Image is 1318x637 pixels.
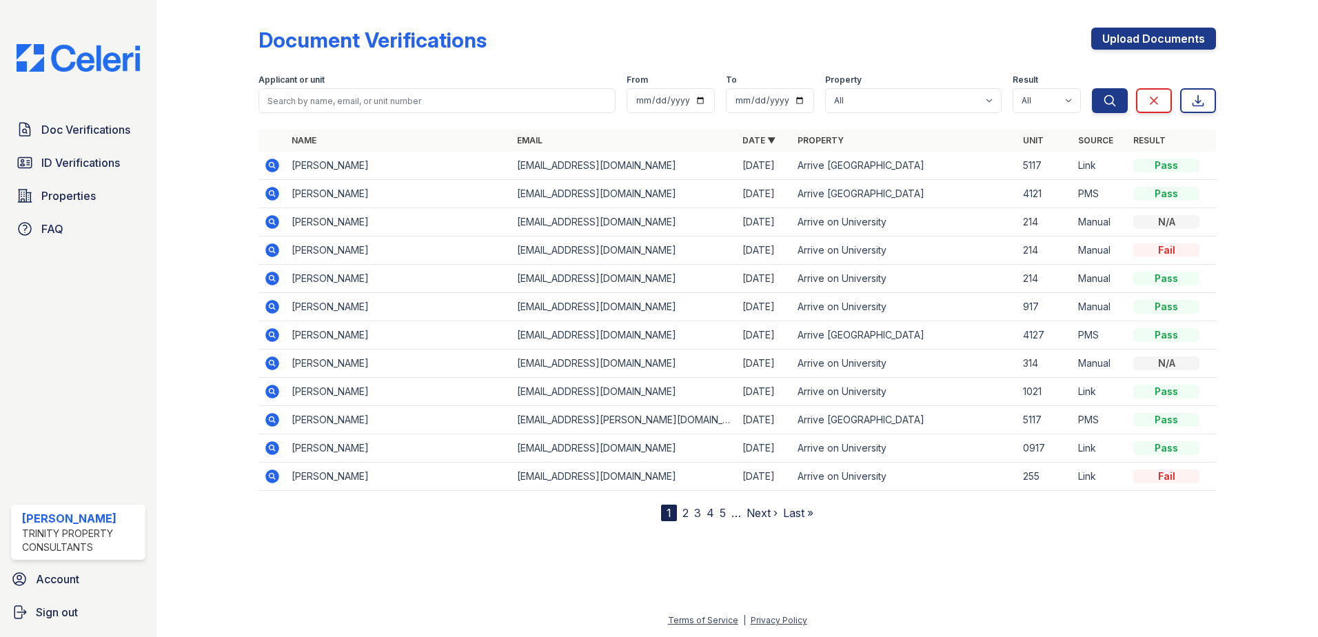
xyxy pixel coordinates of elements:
[511,152,737,180] td: [EMAIL_ADDRESS][DOMAIN_NAME]
[737,208,792,236] td: [DATE]
[792,236,1017,265] td: Arrive on University
[511,236,737,265] td: [EMAIL_ADDRESS][DOMAIN_NAME]
[1133,187,1199,201] div: Pass
[292,135,316,145] a: Name
[1017,321,1073,350] td: 4127
[798,135,844,145] a: Property
[737,434,792,463] td: [DATE]
[286,180,511,208] td: [PERSON_NAME]
[1073,434,1128,463] td: Link
[41,188,96,204] span: Properties
[286,265,511,293] td: [PERSON_NAME]
[1017,293,1073,321] td: 917
[1017,463,1073,491] td: 255
[511,434,737,463] td: [EMAIL_ADDRESS][DOMAIN_NAME]
[11,182,145,210] a: Properties
[1017,180,1073,208] td: 4121
[286,350,511,378] td: [PERSON_NAME]
[668,615,738,625] a: Terms of Service
[1073,293,1128,321] td: Manual
[1073,406,1128,434] td: PMS
[511,265,737,293] td: [EMAIL_ADDRESS][DOMAIN_NAME]
[731,505,741,521] span: …
[41,154,120,171] span: ID Verifications
[41,221,63,237] span: FAQ
[747,506,778,520] a: Next ›
[511,321,737,350] td: [EMAIL_ADDRESS][DOMAIN_NAME]
[511,180,737,208] td: [EMAIL_ADDRESS][DOMAIN_NAME]
[1017,434,1073,463] td: 0917
[792,321,1017,350] td: Arrive [GEOGRAPHIC_DATA]
[1133,356,1199,370] div: N/A
[1133,413,1199,427] div: Pass
[286,378,511,406] td: [PERSON_NAME]
[511,350,737,378] td: [EMAIL_ADDRESS][DOMAIN_NAME]
[1133,328,1199,342] div: Pass
[720,506,726,520] a: 5
[742,135,775,145] a: Date ▼
[1073,152,1128,180] td: Link
[258,88,616,113] input: Search by name, email, or unit number
[1091,28,1216,50] a: Upload Documents
[1133,469,1199,483] div: Fail
[792,293,1017,321] td: Arrive on University
[792,265,1017,293] td: Arrive on University
[286,208,511,236] td: [PERSON_NAME]
[6,565,151,593] a: Account
[1133,272,1199,285] div: Pass
[286,434,511,463] td: [PERSON_NAME]
[737,152,792,180] td: [DATE]
[627,74,648,85] label: From
[1023,135,1044,145] a: Unit
[792,434,1017,463] td: Arrive on University
[737,350,792,378] td: [DATE]
[682,506,689,520] a: 2
[1017,378,1073,406] td: 1021
[1133,135,1166,145] a: Result
[286,152,511,180] td: [PERSON_NAME]
[737,378,792,406] td: [DATE]
[22,527,140,554] div: Trinity Property Consultants
[1073,265,1128,293] td: Manual
[6,44,151,72] img: CE_Logo_Blue-a8612792a0a2168367f1c8372b55b34899dd931a85d93a1a3d3e32e68fde9ad4.png
[1017,236,1073,265] td: 214
[1073,463,1128,491] td: Link
[1073,208,1128,236] td: Manual
[1017,152,1073,180] td: 5117
[737,293,792,321] td: [DATE]
[517,135,543,145] a: Email
[792,208,1017,236] td: Arrive on University
[792,406,1017,434] td: Arrive [GEOGRAPHIC_DATA]
[41,121,130,138] span: Doc Verifications
[286,236,511,265] td: [PERSON_NAME]
[1133,441,1199,455] div: Pass
[792,152,1017,180] td: Arrive [GEOGRAPHIC_DATA]
[792,378,1017,406] td: Arrive on University
[511,293,737,321] td: [EMAIL_ADDRESS][DOMAIN_NAME]
[1073,180,1128,208] td: PMS
[751,615,807,625] a: Privacy Policy
[286,463,511,491] td: [PERSON_NAME]
[1013,74,1038,85] label: Result
[783,506,813,520] a: Last »
[1017,208,1073,236] td: 214
[792,180,1017,208] td: Arrive [GEOGRAPHIC_DATA]
[1017,406,1073,434] td: 5117
[511,208,737,236] td: [EMAIL_ADDRESS][DOMAIN_NAME]
[1133,243,1199,257] div: Fail
[286,406,511,434] td: [PERSON_NAME]
[825,74,862,85] label: Property
[6,598,151,626] button: Sign out
[286,321,511,350] td: [PERSON_NAME]
[1133,159,1199,172] div: Pass
[737,321,792,350] td: [DATE]
[737,180,792,208] td: [DATE]
[286,293,511,321] td: [PERSON_NAME]
[1073,321,1128,350] td: PMS
[258,28,487,52] div: Document Verifications
[1073,236,1128,265] td: Manual
[661,505,677,521] div: 1
[511,406,737,434] td: [EMAIL_ADDRESS][PERSON_NAME][DOMAIN_NAME]
[743,615,746,625] div: |
[511,378,737,406] td: [EMAIL_ADDRESS][DOMAIN_NAME]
